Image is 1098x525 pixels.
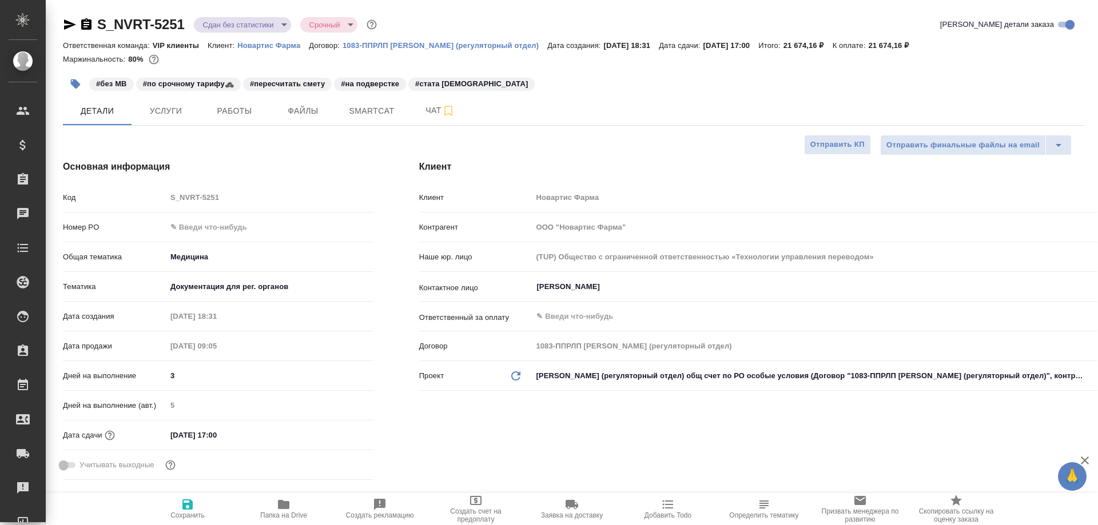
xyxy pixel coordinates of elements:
[153,41,208,50] p: VIP клиенты
[415,78,528,90] p: #стата [DEMOGRAPHIC_DATA]
[344,104,399,118] span: Smartcat
[703,41,759,50] p: [DATE] 17:00
[940,19,1054,30] span: [PERSON_NAME] детали заказа
[413,103,468,118] span: Чат
[535,310,1056,323] input: ✎ Введи что-нибудь
[833,41,869,50] p: К оплате:
[645,511,691,519] span: Добавить Todo
[1063,464,1082,488] span: 🙏
[341,78,399,90] p: #на подверстке
[435,507,517,523] span: Создать счет на предоплату
[70,104,125,118] span: Детали
[419,312,532,323] p: Ответственный за оплату
[63,71,88,97] button: Добавить тэг
[63,400,166,411] p: Дней на выполнение (авт.)
[364,17,379,32] button: Доп статусы указывают на важность/срочность заказа
[200,20,277,30] button: Сдан без статистики
[880,135,1046,155] button: Отправить финальные файлы на email
[63,41,153,50] p: Ответственная команда:
[532,338,1097,354] input: Пустое поле
[135,78,242,88] span: по срочному тарифу🚓
[659,41,703,50] p: Дата сдачи:
[419,192,532,203] p: Клиент
[128,55,146,63] p: 80%
[208,41,237,50] p: Клиент:
[237,41,309,50] p: Новартис Фарма
[1058,462,1087,491] button: 🙏
[170,511,205,519] span: Сохранить
[547,41,603,50] p: Дата создания:
[140,493,236,525] button: Сохранить
[419,340,532,352] p: Договор
[194,17,291,33] div: Сдан без статистики
[532,366,1097,386] div: [PERSON_NAME] (регуляторный отдел) общ счет по РО особые условия (Договор "1083-ППРЛП [PERSON_NAM...
[166,338,266,354] input: Пустое поле
[166,427,266,443] input: ✎ Введи что-нибудь
[532,249,1097,265] input: Пустое поле
[79,459,154,471] span: Учитывать выходные
[102,428,117,443] button: Если добавить услуги и заполнить их объемом, то дата рассчитается автоматически
[236,493,332,525] button: Папка на Drive
[812,493,908,525] button: Призвать менеджера по развитию
[146,52,161,67] button: 3547.26 RUB;
[166,367,373,384] input: ✎ Введи что-нибудь
[441,104,455,118] svg: Подписаться
[63,281,166,292] p: Тематика
[63,311,166,322] p: Дата создания
[915,507,997,523] span: Скопировать ссылку на оценку заказа
[332,493,428,525] button: Создать рекламацию
[729,511,798,519] span: Определить тематику
[166,219,373,235] input: ✎ Введи что-нибудь
[804,135,871,155] button: Отправить КП
[428,493,524,525] button: Создать счет на предоплату
[620,493,716,525] button: Добавить Todo
[783,41,833,50] p: 21 674,16 ₽
[604,41,659,50] p: [DATE] 18:31
[908,493,1004,525] button: Скопировать ссылку на оценку заказа
[63,251,166,263] p: Общая тематика
[541,511,603,519] span: Заявка на доставку
[79,18,93,31] button: Скопировать ссылку
[63,370,166,382] p: Дней на выполнение
[886,139,1040,152] span: Отправить финальные файлы на email
[419,282,532,294] p: Контактное лицо
[166,308,266,324] input: Пустое поле
[63,18,77,31] button: Скопировать ссылку для ЯМессенджера
[419,160,1085,174] h4: Клиент
[96,78,127,90] p: #без МВ
[166,397,373,414] input: Пустое поле
[810,138,865,151] span: Отправить КП
[166,277,373,296] div: Документация для рег. органов
[166,189,373,206] input: Пустое поле
[1091,315,1093,318] button: Open
[207,104,262,118] span: Работы
[532,219,1097,235] input: Пустое поле
[1091,286,1093,288] button: Open
[343,40,547,50] a: 1083-ППРЛП [PERSON_NAME] (регуляторный отдел)
[237,40,309,50] a: Новартис Фарма
[163,458,178,472] button: Выбери, если сб и вс нужно считать рабочими днями для выполнения заказа.
[63,192,166,203] p: Код
[300,17,357,33] div: Сдан без статистики
[343,41,547,50] p: 1083-ППРЛП [PERSON_NAME] (регуляторный отдел)
[242,78,333,88] span: пересчитать смету
[716,493,812,525] button: Определить тематику
[143,78,234,90] p: #по срочному тарифу🚓
[880,135,1072,155] div: split button
[166,247,373,267] div: Медицина
[819,507,901,523] span: Призвать менеджера по развитию
[758,41,783,50] p: Итого:
[63,160,373,174] h4: Основная информация
[419,222,532,233] p: Контрагент
[63,55,128,63] p: Маржинальность:
[63,340,166,352] p: Дата продажи
[419,370,444,382] p: Проект
[306,20,344,30] button: Срочный
[260,511,307,519] span: Папка на Drive
[63,222,166,233] p: Номер PO
[407,78,536,88] span: стата саши
[524,493,620,525] button: Заявка на доставку
[276,104,331,118] span: Файлы
[97,17,185,32] a: S_NVRT-5251
[88,78,135,88] span: без МВ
